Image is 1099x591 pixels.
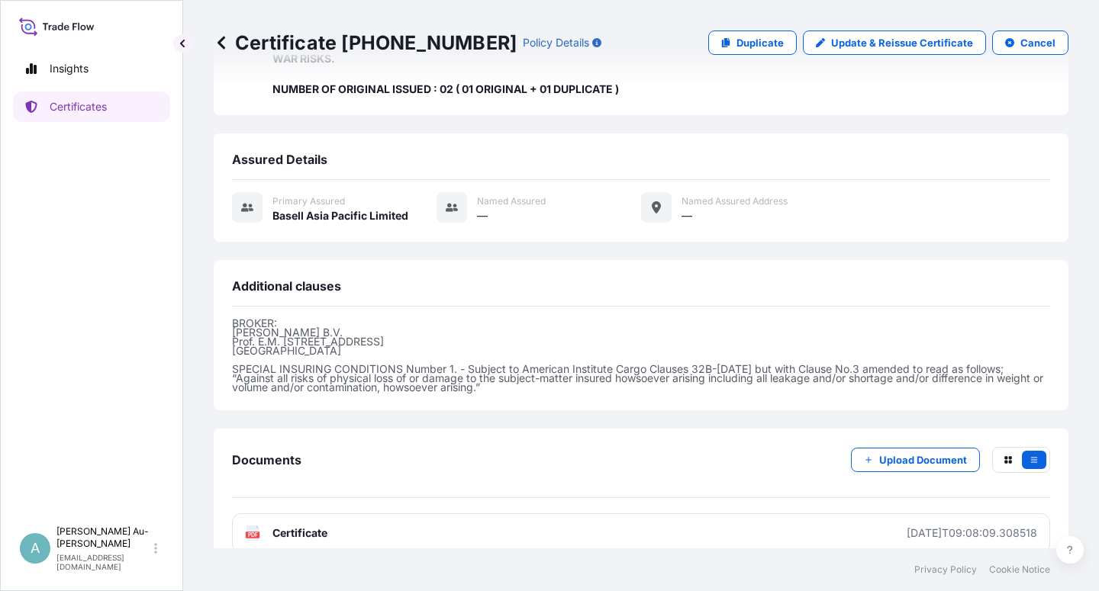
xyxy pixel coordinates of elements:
[523,35,589,50] p: Policy Details
[214,31,517,55] p: Certificate [PHONE_NUMBER]
[477,195,546,207] span: Named Assured
[248,532,258,538] text: PDF
[708,31,797,55] a: Duplicate
[232,152,327,167] span: Assured Details
[50,61,89,76] p: Insights
[989,564,1050,576] a: Cookie Notice
[272,195,345,207] span: Primary assured
[682,195,788,207] span: Named Assured Address
[31,541,40,556] span: A
[682,208,692,223] span: —
[831,35,973,50] p: Update & Reissue Certificate
[232,319,1050,392] p: BROKER: [PERSON_NAME] B.V. Prof. E.M. [STREET_ADDRESS] [GEOGRAPHIC_DATA] SPECIAL INSURING CONDITI...
[56,525,151,550] p: [PERSON_NAME] Au-[PERSON_NAME]
[803,31,986,55] a: Update & Reissue Certificate
[50,99,107,114] p: Certificates
[232,452,301,467] span: Documents
[13,92,170,122] a: Certificates
[879,452,967,467] p: Upload Document
[992,31,1068,55] button: Cancel
[272,525,327,541] span: Certificate
[477,208,488,223] span: —
[907,525,1037,541] div: [DATE]T09:08:09.308518
[1020,35,1055,50] p: Cancel
[13,53,170,84] a: Insights
[272,208,408,223] span: Basell Asia Pacific Limited
[736,35,784,50] p: Duplicate
[914,564,977,576] a: Privacy Policy
[56,553,151,571] p: [EMAIL_ADDRESS][DOMAIN_NAME]
[232,278,341,294] span: Additional clauses
[232,513,1050,553] a: PDFCertificate[DATE]T09:08:09.308518
[851,448,980,472] button: Upload Document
